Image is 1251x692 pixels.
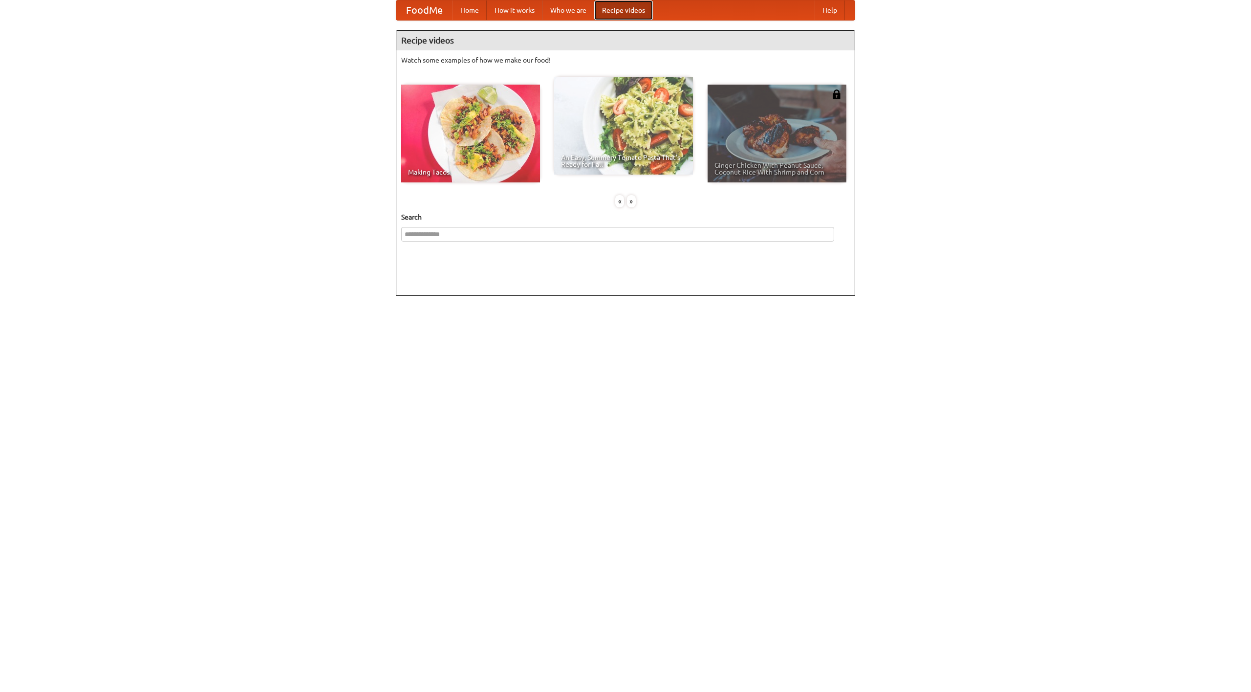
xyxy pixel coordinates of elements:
a: Recipe videos [594,0,653,20]
h4: Recipe videos [396,31,855,50]
img: 483408.png [832,89,841,99]
span: An Easy, Summery Tomato Pasta That's Ready for Fall [561,154,686,168]
a: An Easy, Summery Tomato Pasta That's Ready for Fall [554,77,693,175]
span: Making Tacos [408,169,533,176]
a: Who we are [542,0,594,20]
h5: Search [401,212,850,222]
a: Home [453,0,487,20]
a: FoodMe [396,0,453,20]
a: Making Tacos [401,85,540,182]
a: Help [815,0,845,20]
p: Watch some examples of how we make our food! [401,55,850,65]
div: » [627,195,636,207]
a: How it works [487,0,542,20]
div: « [615,195,624,207]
